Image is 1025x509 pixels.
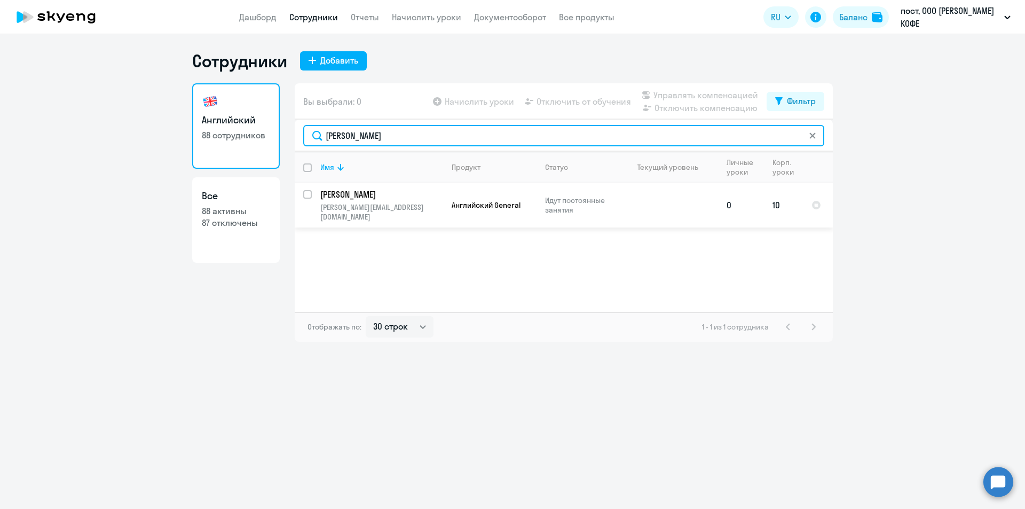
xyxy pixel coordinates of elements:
[392,12,461,22] a: Начислить уроки
[727,158,763,177] div: Личные уроки
[303,125,824,146] input: Поиск по имени, email, продукту или статусу
[307,322,361,332] span: Отображать по:
[192,50,287,72] h1: Сотрудники
[772,158,802,177] div: Корп. уроки
[627,162,717,172] div: Текущий уровень
[559,12,614,22] a: Все продукты
[351,12,379,22] a: Отчеты
[202,129,270,141] p: 88 сотрудников
[545,162,568,172] div: Статус
[320,54,358,67] div: Добавить
[320,189,443,200] a: [PERSON_NAME]
[637,162,698,172] div: Текущий уровень
[192,83,280,169] a: Английский88 сотрудников
[202,205,270,217] p: 88 активны
[452,162,536,172] div: Продукт
[202,189,270,203] h3: Все
[320,162,443,172] div: Имя
[202,113,270,127] h3: Английский
[474,12,546,22] a: Документооборот
[452,200,521,210] span: Английский General
[872,12,882,22] img: balance
[839,11,868,24] div: Баланс
[303,95,361,108] span: Вы выбрали: 0
[289,12,338,22] a: Сотрудники
[192,177,280,263] a: Все88 активны87 отключены
[772,158,795,177] div: Корп. уроки
[763,6,799,28] button: RU
[767,92,824,111] button: Фильтр
[202,93,219,110] img: english
[901,4,1000,30] p: пост, ООО [PERSON_NAME] КОФЕ
[202,217,270,229] p: 87 отключены
[727,158,756,177] div: Личные уроки
[718,183,764,228] td: 0
[787,95,816,107] div: Фильтр
[239,12,277,22] a: Дашборд
[545,195,618,215] p: Идут постоянные занятия
[833,6,889,28] button: Балансbalance
[452,162,480,172] div: Продукт
[320,202,443,222] p: [PERSON_NAME][EMAIL_ADDRESS][DOMAIN_NAME]
[545,162,618,172] div: Статус
[320,162,334,172] div: Имя
[702,322,769,332] span: 1 - 1 из 1 сотрудника
[764,183,803,228] td: 10
[320,189,441,200] p: [PERSON_NAME]
[300,51,367,71] button: Добавить
[895,4,1016,30] button: пост, ООО [PERSON_NAME] КОФЕ
[771,11,780,24] span: RU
